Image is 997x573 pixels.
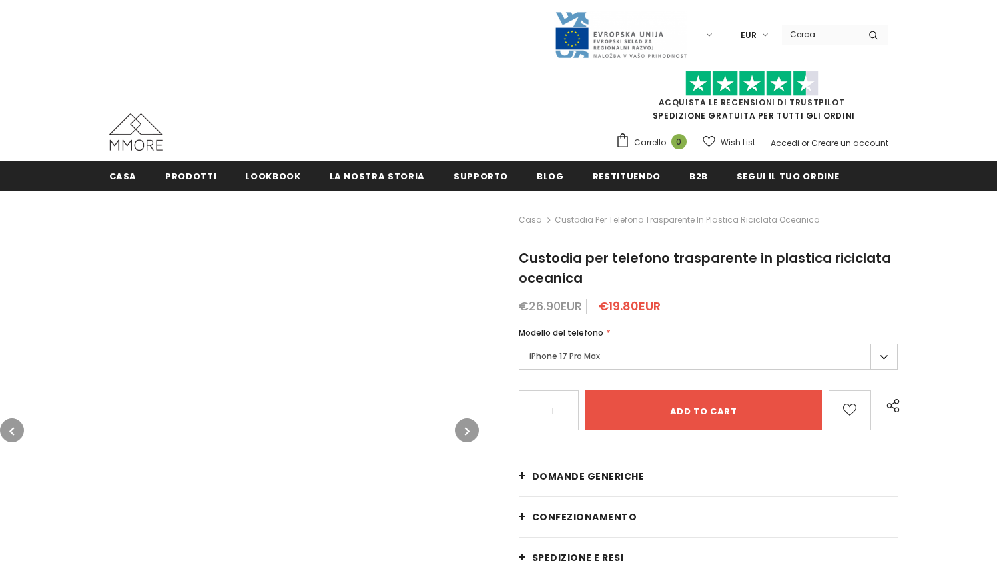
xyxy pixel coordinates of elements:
[537,170,564,183] span: Blog
[737,161,839,191] a: Segui il tuo ordine
[165,170,216,183] span: Prodotti
[811,137,888,149] a: Creare un account
[659,97,845,108] a: Acquista le recensioni di TrustPilot
[593,170,661,183] span: Restituendo
[519,344,898,370] label: iPhone 17 Pro Max
[330,161,425,191] a: La nostra storia
[537,161,564,191] a: Blog
[109,170,137,183] span: Casa
[689,170,708,183] span: B2B
[771,137,799,149] a: Accedi
[554,11,687,59] img: Javni Razpis
[585,390,822,430] input: Add to cart
[245,161,300,191] a: Lookbook
[519,497,898,537] a: CONFEZIONAMENTO
[519,298,582,314] span: €26.90EUR
[532,510,637,524] span: CONFEZIONAMENTO
[685,71,819,97] img: Fidati di Pilot Stars
[532,470,645,483] span: Domande generiche
[599,298,661,314] span: €19.80EUR
[454,170,508,183] span: supporto
[737,170,839,183] span: Segui il tuo ordine
[671,134,687,149] span: 0
[519,212,542,228] a: Casa
[801,137,809,149] span: or
[454,161,508,191] a: supporto
[109,113,163,151] img: Casi MMORE
[519,456,898,496] a: Domande generiche
[555,212,820,228] span: Custodia per telefono trasparente in plastica riciclata oceanica
[593,161,661,191] a: Restituendo
[245,170,300,183] span: Lookbook
[721,136,755,149] span: Wish List
[689,161,708,191] a: B2B
[519,327,603,338] span: Modello del telefono
[165,161,216,191] a: Prodotti
[615,77,888,121] span: SPEDIZIONE GRATUITA PER TUTTI GLI ORDINI
[615,133,693,153] a: Carrello 0
[554,29,687,40] a: Javni Razpis
[782,25,858,44] input: Search Site
[532,551,624,564] span: Spedizione e resi
[634,136,666,149] span: Carrello
[519,249,891,287] span: Custodia per telefono trasparente in plastica riciclata oceanica
[330,170,425,183] span: La nostra storia
[703,131,755,154] a: Wish List
[741,29,757,42] span: EUR
[109,161,137,191] a: Casa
